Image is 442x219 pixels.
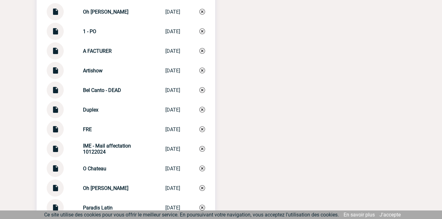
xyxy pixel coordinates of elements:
[165,146,180,152] div: [DATE]
[199,126,205,132] img: Supprimer
[165,28,180,34] div: [DATE]
[199,68,205,73] img: Supprimer
[165,126,180,132] div: [DATE]
[83,107,98,113] strong: Duplex
[165,185,180,191] div: [DATE]
[199,166,205,171] img: Supprimer
[165,205,180,211] div: [DATE]
[83,68,103,74] strong: Artishow
[199,185,205,191] img: Supprimer
[83,166,106,172] strong: O Chateau
[199,87,205,93] img: Supprimer
[83,87,121,93] strong: Bel Canto - DEAD
[83,28,96,34] strong: 1 - PO
[165,166,180,172] div: [DATE]
[83,9,128,15] strong: Oh [PERSON_NAME]
[165,68,180,74] div: [DATE]
[199,28,205,34] img: Supprimer
[83,143,131,155] strong: IME - Mail affectation 10122024
[83,185,128,191] strong: Oh [PERSON_NAME]
[199,146,205,152] img: Supprimer
[165,107,180,113] div: [DATE]
[83,48,112,54] strong: A FACTURER
[199,48,205,54] img: Supprimer
[165,87,180,93] div: [DATE]
[199,107,205,113] img: Supprimer
[165,48,180,54] div: [DATE]
[199,9,205,15] img: Supprimer
[83,126,92,132] strong: FRE
[344,212,375,218] a: En savoir plus
[83,205,113,211] strong: Paradis Latin
[199,205,205,210] img: Supprimer
[165,9,180,15] div: [DATE]
[380,212,401,218] a: J'accepte
[44,212,339,218] span: Ce site utilise des cookies pour vous offrir le meilleur service. En poursuivant votre navigation...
